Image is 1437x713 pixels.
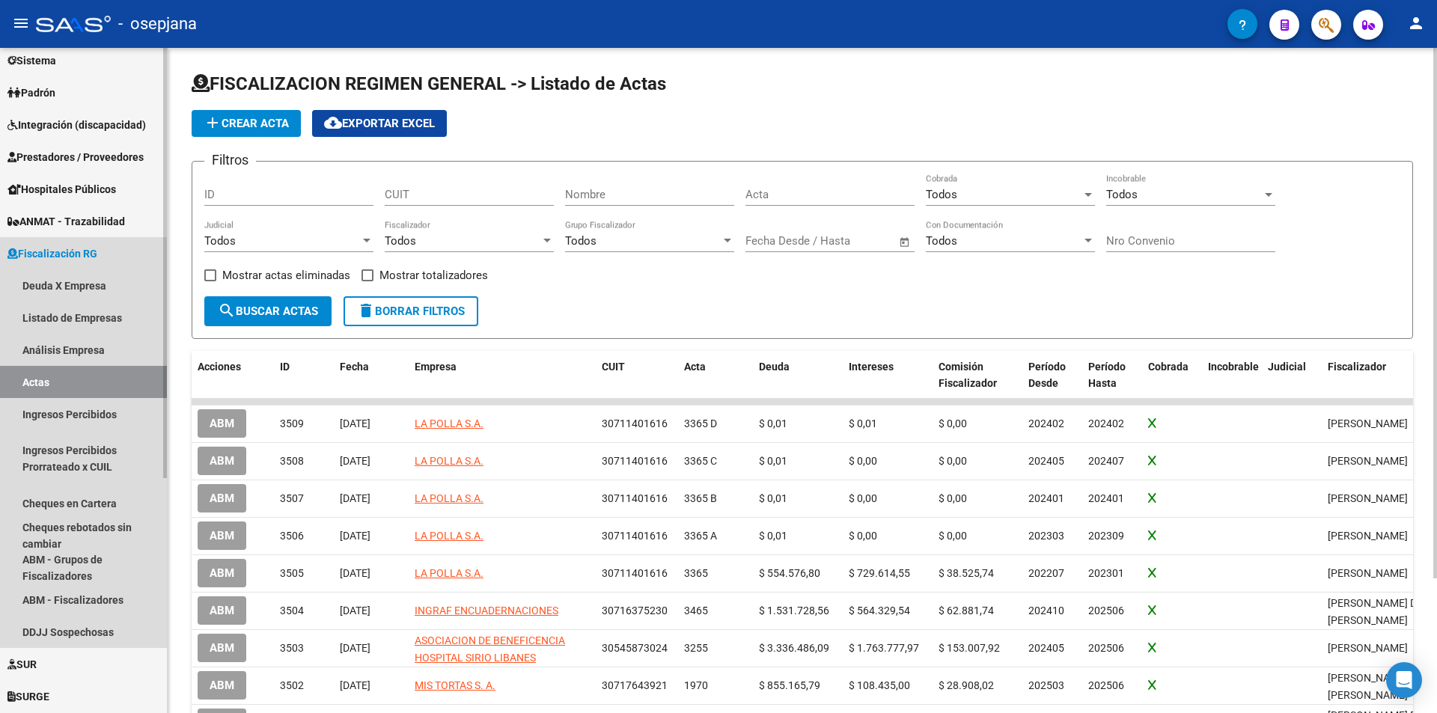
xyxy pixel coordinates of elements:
[602,605,668,616] span: 30716375230
[204,150,256,171] h3: Filtros
[210,605,234,618] span: ABM
[602,679,668,691] span: 30717643921
[198,671,246,699] button: ABM
[1322,351,1434,400] datatable-header-cell: Fiscalizador
[1028,679,1064,691] span: 202503
[280,605,304,616] span: 3504
[565,234,597,248] span: Todos
[7,213,125,230] span: ANMAT - Trazabilidad
[340,567,370,579] span: [DATE]
[192,110,301,137] button: Crear Acta
[849,530,877,542] span: $ 0,00
[415,455,483,467] span: LA POLLA S.A.
[7,245,97,262] span: Fiscalización RG
[1022,351,1082,400] datatable-header-cell: Período Desde
[198,484,246,512] button: ABM
[340,605,370,616] span: [DATE]
[602,455,668,467] span: 30711401616
[198,521,246,549] button: ABM
[1088,417,1124,429] span: 202402
[849,361,894,373] span: Intereses
[1088,455,1124,467] span: 202407
[340,417,370,429] span: [DATE]
[1028,361,1066,390] span: Período Desde
[1088,492,1124,504] span: 202401
[1328,597,1423,626] span: Bento Da Silva Tulio
[939,455,967,467] span: $ 0,00
[280,567,304,579] span: 3505
[409,351,596,400] datatable-header-cell: Empresa
[415,530,483,542] span: LA POLLA S.A.
[1088,642,1124,654] span: 202506
[933,351,1022,400] datatable-header-cell: Comisión Fiscalizador
[1407,14,1425,32] mat-icon: person
[198,447,246,474] button: ABM
[939,567,994,579] span: $ 38.525,74
[926,188,957,201] span: Todos
[415,605,558,616] span: INGRAF ENCUADERNACIONES
[280,361,290,373] span: ID
[602,492,668,504] span: 30711401616
[280,492,304,504] span: 3507
[602,417,668,429] span: 30711401616
[939,605,994,616] span: $ 62.881,74
[340,679,370,691] span: [DATE]
[684,605,708,616] span: 3465
[415,492,483,504] span: LA POLLA S.A.
[280,455,304,467] span: 3508
[192,351,274,400] datatable-header-cell: Acciones
[759,605,829,616] span: $ 1.531.728,56
[218,305,318,318] span: Buscar Actas
[1386,662,1422,698] div: Open Intercom Messenger
[1088,530,1124,542] span: 202309
[280,679,304,691] span: 3502
[357,305,465,318] span: Borrar Filtros
[344,296,478,326] button: Borrar Filtros
[415,634,565,664] span: ASOCIACION DE BENEFICENCIA HOSPITAL SIRIO LIBANES
[334,351,409,400] datatable-header-cell: Fecha
[1028,417,1064,429] span: 202402
[1262,351,1322,400] datatable-header-cell: Judicial
[849,455,877,467] span: $ 0,00
[280,530,304,542] span: 3506
[210,567,234,581] span: ABM
[415,567,483,579] span: LA POLLA S.A.
[210,642,234,655] span: ABM
[1088,679,1124,691] span: 202506
[602,642,668,654] span: 30545873024
[204,114,222,132] mat-icon: add
[684,642,708,654] span: 3255
[312,110,447,137] button: Exportar EXCEL
[1106,188,1138,201] span: Todos
[897,233,914,251] button: Open calendar
[1082,351,1142,400] datatable-header-cell: Período Hasta
[602,361,625,373] span: CUIT
[849,567,910,579] span: $ 729.614,55
[340,530,370,542] span: [DATE]
[753,351,843,400] datatable-header-cell: Deuda
[939,361,997,390] span: Comisión Fiscalizador
[1028,605,1064,616] span: 202410
[939,530,967,542] span: $ 0,00
[1328,455,1408,467] span: Gonzalez Lautaro
[808,234,880,248] input: End date
[1328,672,1423,701] span: Bento Da Silva Tulio
[340,361,369,373] span: Fecha
[210,417,234,431] span: ABM
[198,634,246,661] button: ABM
[939,492,967,504] span: $ 0,00
[415,417,483,429] span: LA POLLA S.A.
[684,567,708,579] span: 3365
[684,361,706,373] span: Acta
[1328,642,1408,654] span: Gonzalez Lautaro
[204,234,236,248] span: Todos
[1328,492,1408,504] span: Gonzalez Lautaro
[1148,361,1189,373] span: Cobrada
[849,679,910,691] span: $ 108.435,00
[939,642,1000,654] span: $ 153.007,92
[759,679,820,691] span: $ 855.165,79
[7,85,55,101] span: Padrón
[759,417,787,429] span: $ 0,01
[759,361,790,373] span: Deuda
[939,417,967,429] span: $ 0,00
